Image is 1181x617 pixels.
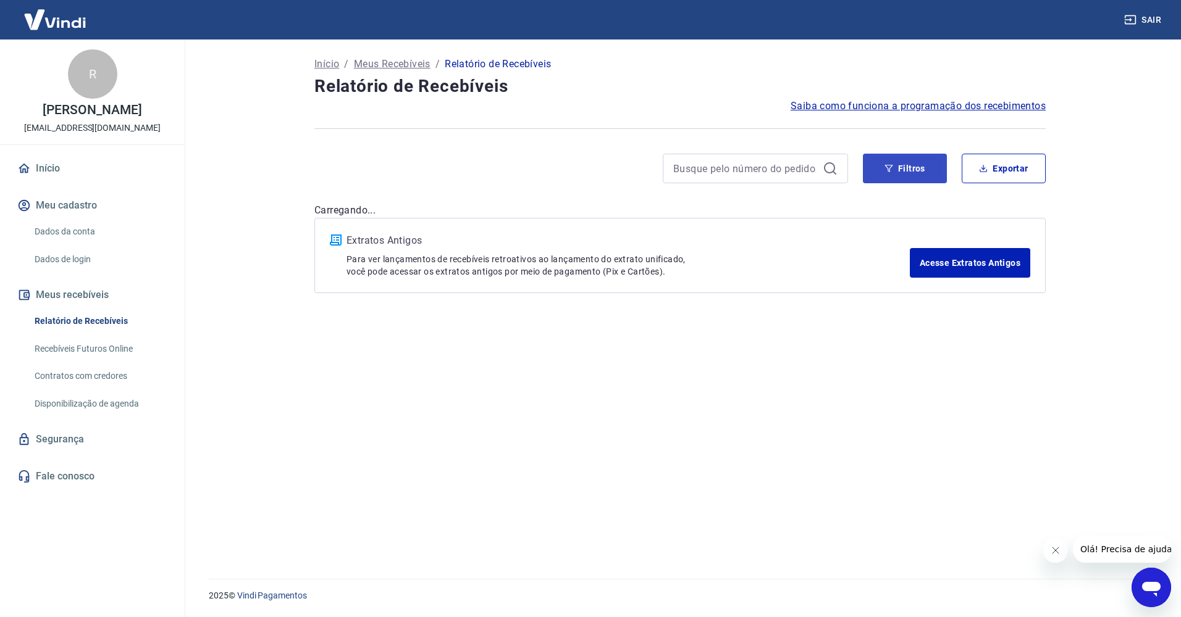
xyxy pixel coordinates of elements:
p: [PERSON_NAME] [43,104,141,117]
a: Segurança [15,426,170,453]
a: Vindi Pagamentos [237,590,307,600]
a: Início [314,57,339,72]
a: Dados de login [30,247,170,272]
p: 2025 © [209,589,1151,602]
iframe: Botão para abrir a janela de mensagens [1132,568,1171,607]
button: Meus recebíveis [15,281,170,308]
input: Busque pelo número do pedido [673,159,818,178]
div: R [68,49,117,99]
a: Acesse Extratos Antigos [910,248,1030,278]
iframe: Mensagem da empresa [1073,536,1171,563]
a: Meus Recebíveis [354,57,431,72]
p: [EMAIL_ADDRESS][DOMAIN_NAME] [24,122,161,135]
a: Relatório de Recebíveis [30,308,170,334]
a: Recebíveis Futuros Online [30,336,170,362]
img: Vindi [15,1,95,38]
p: Para ver lançamentos de recebíveis retroativos ao lançamento do extrato unificado, você pode aces... [347,253,910,278]
a: Fale conosco [15,463,170,490]
p: Extratos Antigos [347,233,910,248]
button: Sair [1122,9,1166,31]
a: Dados da conta [30,219,170,244]
p: / [435,57,440,72]
span: Olá! Precisa de ajuda? [7,9,104,19]
a: Saiba como funciona a programação dos recebimentos [791,99,1046,114]
iframe: Fechar mensagem [1043,538,1068,563]
p: / [344,57,348,72]
a: Contratos com credores [30,363,170,389]
p: Carregando... [314,203,1046,218]
a: Início [15,155,170,182]
img: ícone [330,234,342,246]
h4: Relatório de Recebíveis [314,74,1046,99]
a: Disponibilização de agenda [30,391,170,416]
button: Meu cadastro [15,192,170,219]
p: Relatório de Recebíveis [445,57,551,72]
button: Filtros [863,154,947,183]
button: Exportar [962,154,1046,183]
